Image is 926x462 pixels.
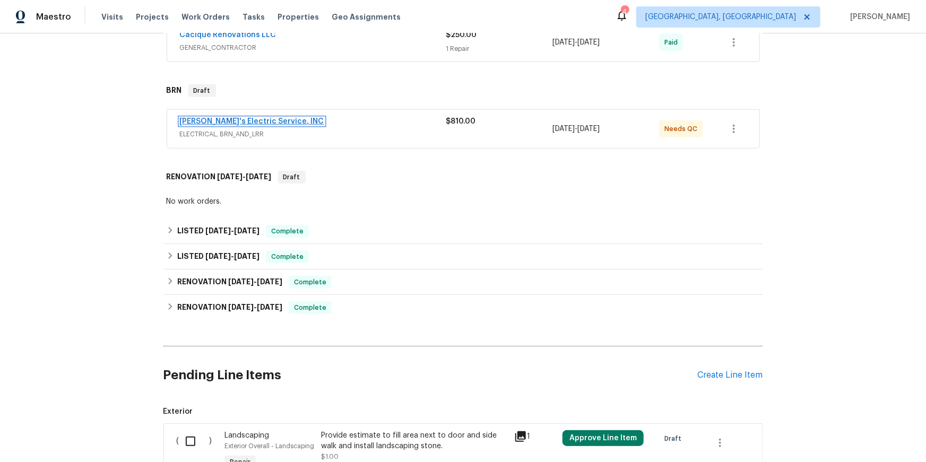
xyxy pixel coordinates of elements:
[267,226,308,237] span: Complete
[664,124,702,134] span: Needs QC
[224,432,269,439] span: Landscaping
[163,269,763,295] div: RENOVATION [DATE]-[DATE]Complete
[514,430,556,443] div: 1
[621,6,628,17] div: 4
[136,12,169,22] span: Projects
[446,118,476,125] span: $810.00
[267,251,308,262] span: Complete
[167,171,272,184] h6: RENOVATION
[243,13,265,21] span: Tasks
[552,39,575,46] span: [DATE]
[177,250,259,263] h6: LISTED
[645,12,796,22] span: [GEOGRAPHIC_DATA], [GEOGRAPHIC_DATA]
[552,37,600,48] span: -
[228,303,282,311] span: -
[101,12,123,22] span: Visits
[664,37,682,48] span: Paid
[177,225,259,238] h6: LISTED
[224,443,314,449] span: Exterior Overall - Landscaping
[279,172,305,182] span: Draft
[698,370,763,380] div: Create Line Item
[167,84,182,97] h6: BRN
[228,303,254,311] span: [DATE]
[577,39,600,46] span: [DATE]
[257,278,282,285] span: [DATE]
[163,406,763,417] span: Exterior
[846,12,910,22] span: [PERSON_NAME]
[218,173,272,180] span: -
[180,118,324,125] a: [PERSON_NAME]'s Electric Service, INC
[163,295,763,320] div: RENOVATION [DATE]-[DATE]Complete
[205,252,259,260] span: -
[552,124,600,134] span: -
[180,31,276,39] a: Cacique Renovations LLC
[177,301,282,314] h6: RENOVATION
[180,129,446,140] span: ELECTRICAL, BRN_AND_LRR
[234,252,259,260] span: [DATE]
[36,12,71,22] span: Maestro
[177,276,282,289] h6: RENOVATION
[290,277,331,287] span: Complete
[321,454,339,460] span: $1.00
[664,433,686,444] span: Draft
[167,196,760,207] div: No work orders.
[189,85,215,96] span: Draft
[205,252,231,260] span: [DATE]
[577,125,600,133] span: [DATE]
[180,42,446,53] span: GENERAL_CONTRACTOR
[228,278,282,285] span: -
[205,227,259,234] span: -
[205,227,231,234] span: [DATE]
[218,173,243,180] span: [DATE]
[163,160,763,194] div: RENOVATION [DATE]-[DATE]Draft
[321,430,508,451] div: Provide estimate to fill area next to door and side walk and install landscaping stone.
[446,31,477,39] span: $250.00
[446,43,553,54] div: 1 Repair
[228,278,254,285] span: [DATE]
[552,125,575,133] span: [DATE]
[257,303,282,311] span: [DATE]
[332,12,401,22] span: Geo Assignments
[562,430,644,446] button: Approve Line Item
[246,173,272,180] span: [DATE]
[234,227,259,234] span: [DATE]
[181,12,230,22] span: Work Orders
[290,302,331,313] span: Complete
[278,12,319,22] span: Properties
[163,351,698,400] h2: Pending Line Items
[163,244,763,269] div: LISTED [DATE]-[DATE]Complete
[163,219,763,244] div: LISTED [DATE]-[DATE]Complete
[163,74,763,108] div: BRN Draft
